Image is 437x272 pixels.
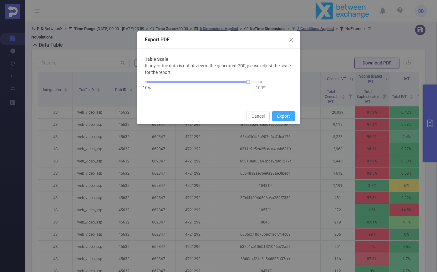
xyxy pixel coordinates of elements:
button: Close [282,31,300,49]
button: Cancel [246,111,270,121]
span: 10% [143,85,151,91]
span: 100% [256,85,266,91]
i: icon: close [289,37,294,42]
p: If any of the data is out of view in the generated PDF, please adjust the scale for the report [145,63,292,76]
div: Export PDF [145,36,292,43]
b: Table Scale [145,56,168,63]
button: Export [272,111,295,121]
